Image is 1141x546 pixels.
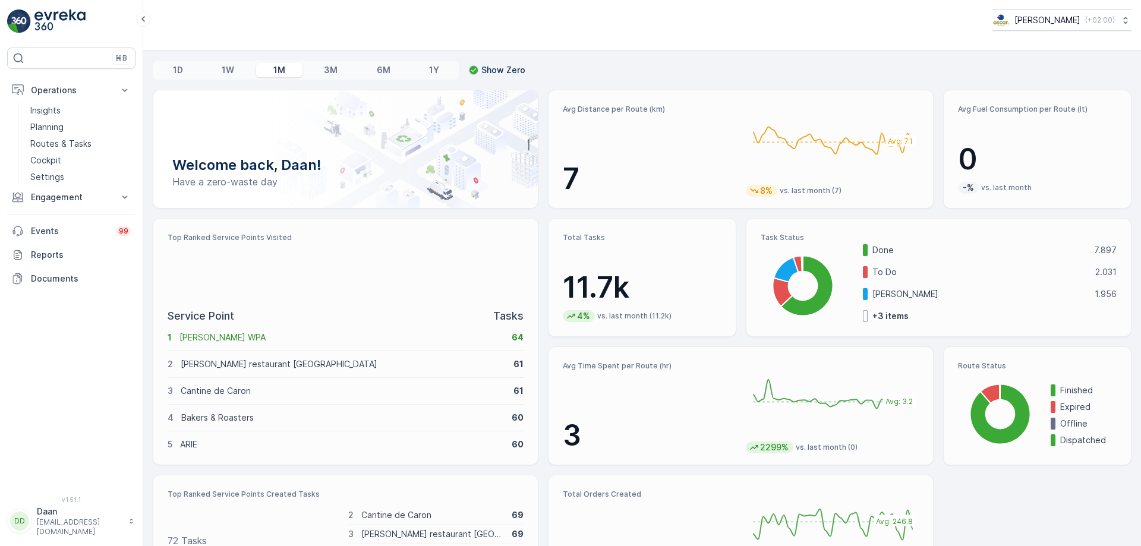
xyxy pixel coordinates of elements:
[761,233,1117,242] p: Task Status
[37,517,122,536] p: [EMAIL_ADDRESS][DOMAIN_NAME]
[1060,418,1117,430] p: Offline
[26,152,135,169] a: Cockpit
[493,308,524,324] p: Tasks
[10,512,29,531] div: DD
[172,156,519,175] p: Welcome back, Daan!
[563,233,721,242] p: Total Tasks
[512,528,524,540] p: 69
[26,169,135,185] a: Settings
[168,233,524,242] p: Top Ranked Service Points Visited
[180,438,504,450] p: ARIE
[115,53,127,63] p: ⌘B
[429,64,439,76] p: 1Y
[481,64,525,76] p: Show Zero
[759,441,790,453] p: 2299%
[780,186,841,195] p: vs. last month (7)
[119,226,128,236] p: 99
[872,310,909,322] p: + 3 items
[168,332,172,343] p: 1
[962,182,975,194] p: -%
[26,119,135,135] a: Planning
[563,105,736,114] p: Avg Distance per Route (km)
[992,10,1131,31] button: [PERSON_NAME](+02:00)
[222,64,234,76] p: 1W
[348,528,354,540] p: 3
[30,105,61,116] p: Insights
[872,244,1086,256] p: Done
[958,105,1117,114] p: Avg Fuel Consumption per Route (lt)
[181,385,506,397] p: Cantine de Caron
[958,141,1117,177] p: 0
[597,311,672,321] p: vs. last month (11.2k)
[31,249,131,261] p: Reports
[181,412,504,424] p: Bakers & Roasters
[31,273,131,285] p: Documents
[796,443,858,452] p: vs. last month (0)
[759,185,774,197] p: 8%
[168,308,234,324] p: Service Point
[168,412,174,424] p: 4
[31,191,112,203] p: Engagement
[7,243,135,267] a: Reports
[7,267,135,291] a: Documents
[361,528,505,540] p: [PERSON_NAME] restaurant [GEOGRAPHIC_DATA]
[168,490,524,499] p: Top Ranked Service Points Created Tasks
[26,135,135,152] a: Routes & Tasks
[7,78,135,102] button: Operations
[31,225,109,237] p: Events
[513,358,524,370] p: 61
[37,506,122,517] p: Daan
[26,102,135,119] a: Insights
[348,509,354,521] p: 2
[512,438,524,450] p: 60
[872,266,1088,278] p: To Do
[872,288,1087,300] p: [PERSON_NAME]
[30,121,64,133] p: Planning
[512,509,524,521] p: 69
[7,185,135,209] button: Engagement
[30,138,92,150] p: Routes & Tasks
[992,14,1010,27] img: basis-logo_rgb2x.png
[7,506,135,536] button: DDDaan[EMAIL_ADDRESS][DOMAIN_NAME]
[1014,14,1080,26] p: [PERSON_NAME]
[179,332,504,343] p: [PERSON_NAME] WPA
[958,361,1117,371] p: Route Status
[563,361,736,371] p: Avg Time Spent per Route (hr)
[168,358,173,370] p: 2
[7,219,135,243] a: Events99
[173,64,183,76] p: 1D
[1060,434,1117,446] p: Dispatched
[563,161,736,197] p: 7
[7,10,31,33] img: logo
[512,412,524,424] p: 60
[324,64,338,76] p: 3M
[273,64,285,76] p: 1M
[31,84,112,96] p: Operations
[30,171,64,183] p: Settings
[1060,401,1117,413] p: Expired
[7,496,135,503] span: v 1.51.1
[513,385,524,397] p: 61
[377,64,390,76] p: 6M
[1095,266,1117,278] p: 2.031
[512,332,524,343] p: 64
[563,418,736,453] p: 3
[1095,288,1117,300] p: 1.956
[168,385,173,397] p: 3
[34,10,86,33] img: logo_light-DOdMpM7g.png
[30,154,61,166] p: Cockpit
[563,490,736,499] p: Total Orders Created
[181,358,506,370] p: [PERSON_NAME] restaurant [GEOGRAPHIC_DATA]
[981,183,1032,192] p: vs. last month
[1085,15,1115,25] p: ( +02:00 )
[563,270,721,305] p: 11.7k
[172,175,519,189] p: Have a zero-waste day
[361,509,505,521] p: Cantine de Caron
[168,438,172,450] p: 5
[576,310,591,322] p: 4%
[1094,244,1117,256] p: 7.897
[1060,384,1117,396] p: Finished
